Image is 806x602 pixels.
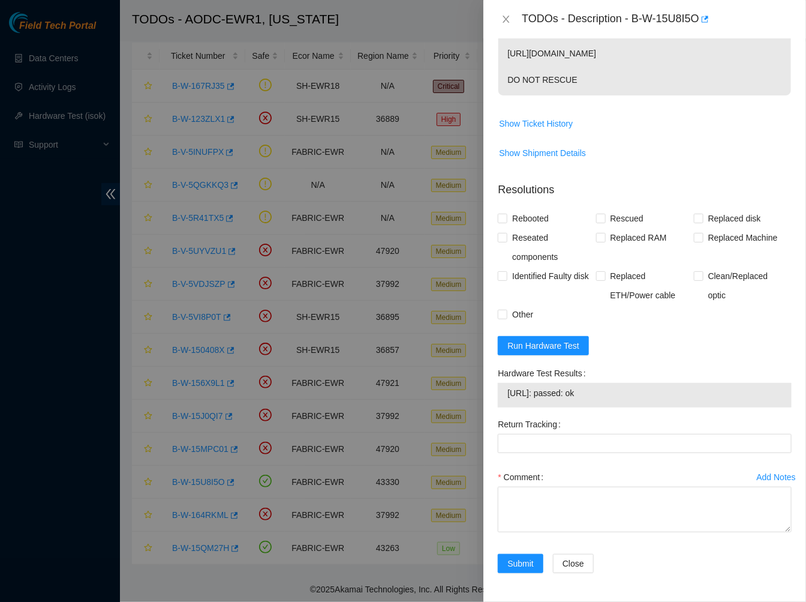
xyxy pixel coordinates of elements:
span: Replaced Machine [703,228,783,247]
span: Replaced ETH/Power cable [606,266,694,305]
span: Show Ticket History [499,117,573,130]
div: TODOs - Description - B-W-15U8I5O [522,10,792,29]
label: Return Tracking [498,415,566,434]
label: Hardware Test Results [498,364,590,383]
button: Show Ticket History [498,114,573,133]
button: Close [498,14,515,25]
span: Submit [507,557,534,570]
span: Other [507,305,538,324]
span: Identified Faulty disk [507,266,594,286]
p: Follow the steps on the linked article to perform an NVRAM reset: [URL][DOMAIN_NAME] DO NOT RESCUE [498,11,791,95]
span: Replaced disk [703,209,766,228]
span: Replaced RAM [606,228,672,247]
span: [URL]: passed: ok [507,387,782,400]
div: Add Notes [757,473,796,481]
span: Show Shipment Details [499,146,586,160]
p: Resolutions [498,172,792,198]
span: Close [563,557,584,570]
span: Reseated components [507,228,596,266]
span: Run Hardware Test [507,339,579,352]
span: close [501,14,511,24]
button: Run Hardware Test [498,336,589,355]
button: Add Notes [756,468,796,487]
span: Clean/Replaced optic [703,266,792,305]
label: Comment [498,468,548,487]
button: Show Shipment Details [498,143,587,163]
span: Rescued [606,209,648,228]
textarea: Comment [498,487,792,532]
button: Close [553,554,594,573]
input: Return Tracking [498,434,792,453]
span: Rebooted [507,209,554,228]
button: Submit [498,554,543,573]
